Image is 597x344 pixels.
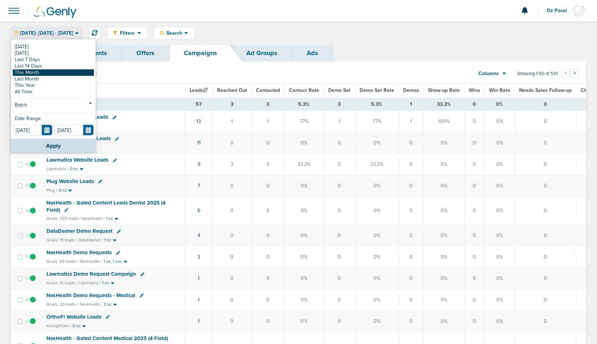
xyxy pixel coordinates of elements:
td: 0% [485,132,515,154]
td: 0% [284,310,323,332]
small: Lawmatics | [46,166,69,171]
td: 0% [485,154,515,175]
td: 0 [251,289,284,311]
td: 0% [423,246,464,268]
td: 0 [212,310,251,332]
span: Contact Rate [289,87,319,93]
span: OrthoFi Website Leads [46,314,101,320]
td: 5.3% [355,98,398,111]
a: This Month [13,69,94,76]
td: 0% [284,196,323,225]
small: 1 nc [106,216,113,221]
a: This Year [13,82,94,89]
td: 0% [485,268,515,289]
a: Offers [122,45,169,62]
td: 0% [423,154,464,175]
td: 0% [485,98,515,111]
span: Leads [190,87,208,93]
span: Lawmatics Demo Request Campaign [46,271,136,277]
span: Demos [403,87,419,93]
td: 5.3% [284,98,323,111]
td: 0 [398,289,423,311]
a: 4 [197,232,200,239]
td: 0 [515,196,576,225]
td: 0 [464,111,485,132]
td: 0 [251,225,284,246]
td: 2 [212,154,251,175]
td: 0 [515,111,576,132]
td: 0 [212,289,251,311]
small: 1 nc [104,237,111,243]
td: 0% [355,289,398,311]
span: Columns [478,70,499,77]
td: 0 [212,196,251,225]
small: 1 nc, 1 snc [104,259,122,264]
td: 100% [423,111,464,132]
a: Clients [72,45,122,62]
td: 0 [251,132,284,154]
span: NexHealth Demo Requests [46,249,112,256]
td: 0% [485,111,515,132]
td: 0 [464,132,485,154]
td: 0% [423,132,464,154]
td: 0 [323,196,355,225]
a: Campaigns [169,45,232,62]
button: Apply [11,139,96,153]
span: NexHealth Demo Requests - Medical [46,292,135,299]
a: 7 [197,183,200,189]
a: Last Month [13,76,94,82]
span: Lawmatics Website Leads [46,157,109,163]
td: 0% [423,268,464,289]
td: 0 [398,246,423,268]
span: Showing 1-50 of 501 [517,71,558,77]
td: 0% [355,225,398,246]
small: NexHealth | [82,216,105,221]
a: Dashboard [11,45,72,62]
td: 1 [398,98,423,111]
a: 2 [197,254,200,260]
td: 0% [423,196,464,225]
td: 0 [251,246,284,268]
td: 0 [464,98,485,111]
span: Plug Website Leads [46,178,94,185]
small: Plug | [46,188,57,193]
td: 0 [323,268,355,289]
span: Win Rate [489,87,510,93]
td: 0% [485,310,515,332]
small: Goals: 15 leads | [46,237,77,243]
td: 0 [251,175,284,197]
small: DataDasher | [79,237,103,242]
td: 0 [323,289,355,311]
td: 0 [251,196,284,225]
small: Goals: 82 leads | [46,259,78,264]
span: [DATE]: [DATE] - [DATE] [20,31,73,36]
td: 0 [251,310,284,332]
td: 0 [464,289,485,311]
td: 0 [398,132,423,154]
td: 0 [251,268,284,289]
span: Needs Sales Follow-up [519,87,572,93]
a: 1 [198,275,200,281]
td: 0% [355,196,398,225]
span: Filters [117,30,137,36]
td: 0 [515,246,576,268]
td: 0% [284,289,323,311]
td: 0 [464,246,485,268]
span: DataDasher Demo Request [46,228,112,234]
span: Show-up Rate [428,87,460,93]
td: 0 [515,132,576,154]
span: NexHealth - Gated Content Leads Dental 2025 (4 Field) [46,200,166,213]
td: 0 [515,175,576,197]
a: [DATE] [13,44,94,50]
td: 0% [284,175,323,197]
a: 1 [198,297,200,303]
td: 0% [284,268,323,289]
small: 0 nc [59,188,67,193]
a: Ads [292,45,333,62]
td: 0 [212,132,251,154]
td: 0% [355,268,398,289]
td: 0% [284,246,323,268]
td: 0 [515,154,576,175]
small: Goals: 20 leads | [46,302,78,307]
td: 0 [212,246,251,268]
